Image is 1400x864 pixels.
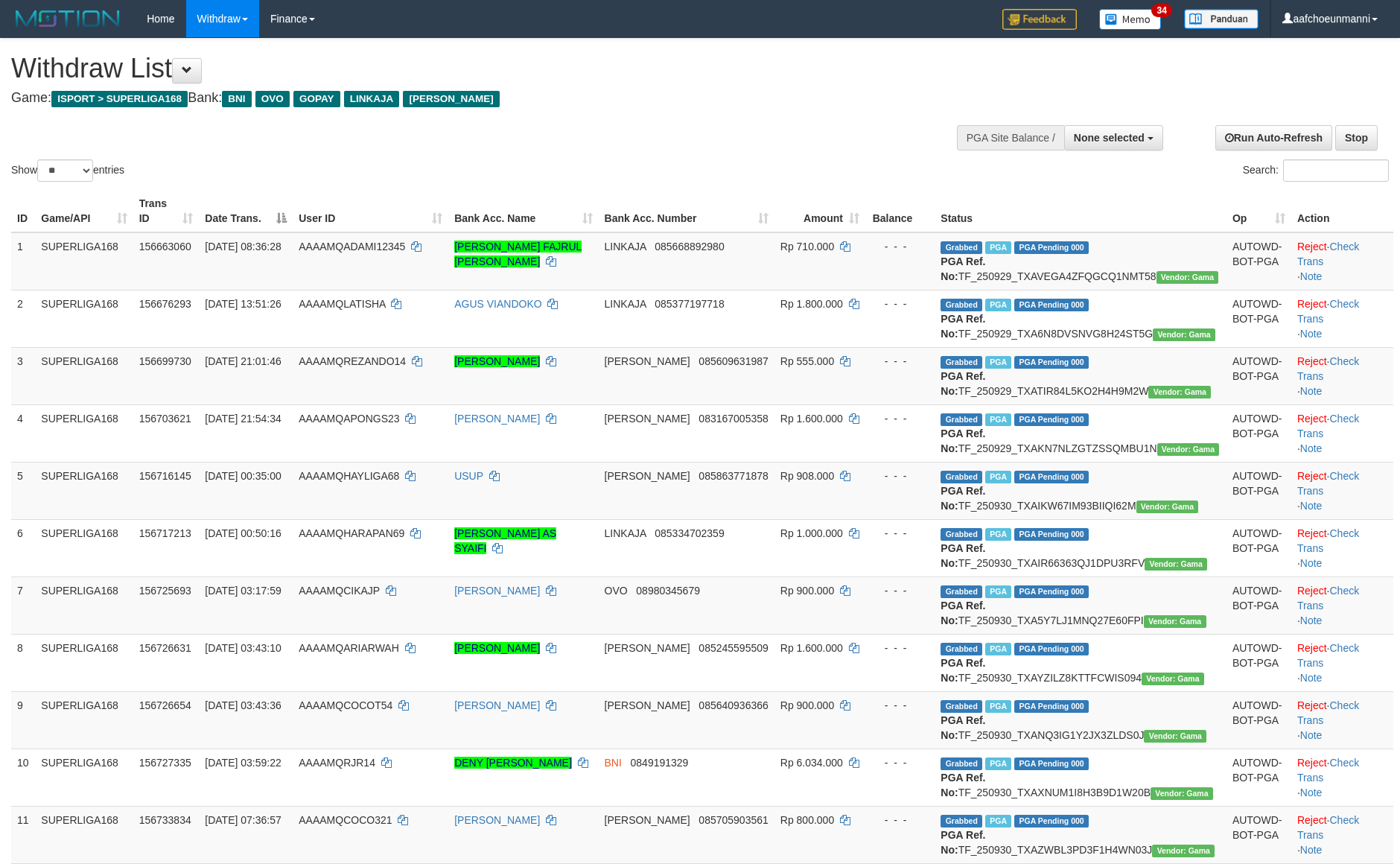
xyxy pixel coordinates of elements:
span: Marked by aafchhiseyha [985,241,1011,254]
span: Copy 085377197718 to clipboard [655,298,724,310]
a: Reject [1297,355,1327,367]
td: · · [1291,404,1393,462]
span: [DATE] 03:17:59 [205,585,281,597]
span: Grabbed [941,471,982,483]
a: Note [1300,787,1323,798]
span: Vendor URL: https://trx31.1velocity.biz [1151,787,1213,800]
th: Status [935,190,1226,232]
td: TF_250930_TXAIR66363QJ1DPU3RFV [935,519,1226,576]
a: Check Trans [1297,814,1359,841]
a: Check Trans [1297,470,1359,497]
th: Amount: activate to sort column ascending [774,190,865,232]
span: Grabbed [941,815,982,828]
td: SUPERLIGA168 [35,404,133,462]
span: Rp 1.600.000 [780,642,843,654]
div: - - - [871,239,929,254]
span: [DATE] 13:51:26 [205,298,281,310]
span: Vendor URL: https://trx31.1velocity.biz [1156,271,1219,284]
a: Reject [1297,699,1327,711]
td: TF_250929_TXAVEGA4ZFQGCQ1NMT58 [935,232,1226,290]
span: Marked by aafchhiseyha [985,643,1011,655]
span: Marked by aafnonsreyleab [985,528,1011,541]
td: AUTOWD-BOT-PGA [1226,519,1291,576]
a: [PERSON_NAME] [454,413,540,425]
td: · · [1291,232,1393,290]
b: PGA Ref. No: [941,485,985,512]
span: 156663060 [139,241,191,252]
a: Note [1300,557,1323,569]
a: Check Trans [1297,699,1359,726]
span: AAAAMQRJR14 [299,757,375,769]
a: Note [1300,614,1323,626]
a: Check Trans [1297,298,1359,325]
span: Copy 085334702359 to clipboard [655,527,724,539]
div: - - - [871,411,929,426]
td: AUTOWD-BOT-PGA [1226,462,1291,519]
td: SUPERLIGA168 [35,462,133,519]
td: · · [1291,749,1393,806]
span: [DATE] 00:35:00 [205,470,281,482]
span: 156699730 [139,355,191,367]
span: Copy 085245595509 to clipboard [699,642,768,654]
span: Vendor URL: https://trx31.1velocity.biz [1142,673,1204,685]
a: Note [1300,500,1323,512]
td: 9 [11,691,35,749]
span: [DATE] 03:59:22 [205,757,281,769]
span: PGA Pending [1014,700,1089,713]
span: PGA Pending [1014,757,1089,770]
b: PGA Ref. No: [941,255,985,282]
span: [DATE] 03:43:10 [205,642,281,654]
span: Copy 085640936366 to clipboard [699,699,768,711]
td: SUPERLIGA168 [35,634,133,691]
span: 156717213 [139,527,191,539]
b: PGA Ref. No: [941,829,985,856]
td: TF_250930_TXANQ3IG1Y2JX3ZLDS0J [935,691,1226,749]
td: SUPERLIGA168 [35,806,133,863]
td: 5 [11,462,35,519]
a: USUP [454,470,483,482]
td: AUTOWD-BOT-PGA [1226,749,1291,806]
td: TF_250929_TXATIR84L5KO2H4H9M2W [935,347,1226,404]
button: None selected [1064,125,1163,150]
span: OVO [605,585,628,597]
span: Grabbed [941,356,982,369]
span: PGA Pending [1014,815,1089,828]
span: GOPAY [293,91,340,107]
span: PGA Pending [1014,241,1089,254]
span: [PERSON_NAME] [605,470,690,482]
th: Game/API: activate to sort column ascending [35,190,133,232]
a: Check Trans [1297,642,1359,669]
td: AUTOWD-BOT-PGA [1226,290,1291,347]
span: Rp 1.800.000 [780,298,843,310]
td: 7 [11,576,35,634]
td: · · [1291,634,1393,691]
span: [DATE] 07:36:57 [205,814,281,826]
span: Vendor URL: https://trx31.1velocity.biz [1152,845,1215,857]
img: panduan.png [1184,9,1259,29]
b: PGA Ref. No: [941,714,985,741]
span: LINKAJA [605,527,646,539]
span: Rp 900.000 [780,585,834,597]
a: Note [1300,385,1323,397]
span: Marked by aafchhiseyha [985,413,1011,426]
span: Vendor URL: https://trx31.1velocity.biz [1144,615,1206,628]
span: AAAAMQCOCOT54 [299,699,392,711]
span: Rp 710.000 [780,241,834,252]
a: Check Trans [1297,757,1359,784]
td: TF_250930_TXAXNUM1I8H3B9D1W20B [935,749,1226,806]
span: Marked by aafchhiseyha [985,700,1011,713]
th: Trans ID: activate to sort column ascending [133,190,200,232]
a: Note [1300,270,1323,282]
img: Feedback.jpg [1002,9,1077,30]
a: Note [1300,442,1323,454]
td: SUPERLIGA168 [35,347,133,404]
span: Copy 085609631987 to clipboard [699,355,768,367]
a: Check Trans [1297,527,1359,554]
td: SUPERLIGA168 [35,576,133,634]
span: LINKAJA [605,298,646,310]
span: Copy 085863771878 to clipboard [699,470,768,482]
span: 156703621 [139,413,191,425]
span: Rp 1.600.000 [780,413,843,425]
span: [PERSON_NAME] [605,814,690,826]
span: Grabbed [941,700,982,713]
